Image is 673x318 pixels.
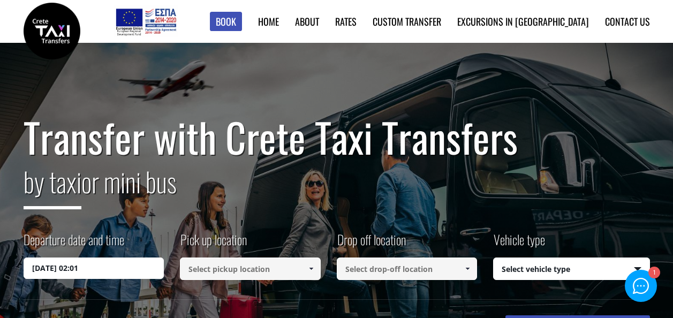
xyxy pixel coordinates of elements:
[295,14,319,28] a: About
[648,268,659,279] div: 1
[258,14,279,28] a: Home
[24,160,650,217] h2: or mini bus
[337,258,478,280] input: Select drop-off location
[180,258,321,280] input: Select pickup location
[24,24,80,35] a: Crete Taxi Transfers | Safe Taxi Transfer Services from to Heraklion Airport, Chania Airport, Ret...
[24,230,124,258] label: Departure date and time
[605,14,650,28] a: Contact us
[210,12,242,32] a: Book
[459,258,477,280] a: Show All Items
[24,115,650,160] h1: Transfer with Crete Taxi Transfers
[373,14,441,28] a: Custom Transfer
[180,230,247,258] label: Pick up location
[24,3,80,59] img: Crete Taxi Transfers | Safe Taxi Transfer Services from to Heraklion Airport, Chania Airport, Ret...
[335,14,357,28] a: Rates
[494,258,649,281] span: Select vehicle type
[493,230,545,258] label: Vehicle type
[24,161,81,209] span: by taxi
[337,230,406,258] label: Drop off location
[457,14,589,28] a: Excursions in [GEOGRAPHIC_DATA]
[114,5,178,37] img: e-bannersEUERDF180X90.jpg
[302,258,320,280] a: Show All Items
